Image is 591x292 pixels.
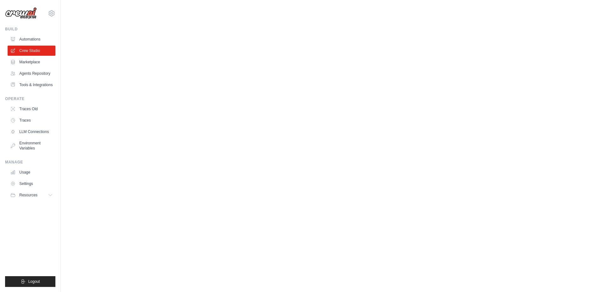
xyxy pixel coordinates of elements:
img: Logo [5,7,37,19]
a: Environment Variables [8,138,55,153]
a: Traces Old [8,104,55,114]
a: Automations [8,34,55,44]
a: Tools & Integrations [8,80,55,90]
div: Manage [5,160,55,165]
a: Crew Studio [8,46,55,56]
span: Logout [28,279,40,284]
a: Usage [8,167,55,177]
a: Traces [8,115,55,125]
div: Operate [5,96,55,101]
button: Logout [5,276,55,287]
a: Marketplace [8,57,55,67]
span: Resources [19,193,37,198]
button: Resources [8,190,55,200]
a: LLM Connections [8,127,55,137]
div: Build [5,27,55,32]
a: Settings [8,179,55,189]
a: Agents Repository [8,68,55,79]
